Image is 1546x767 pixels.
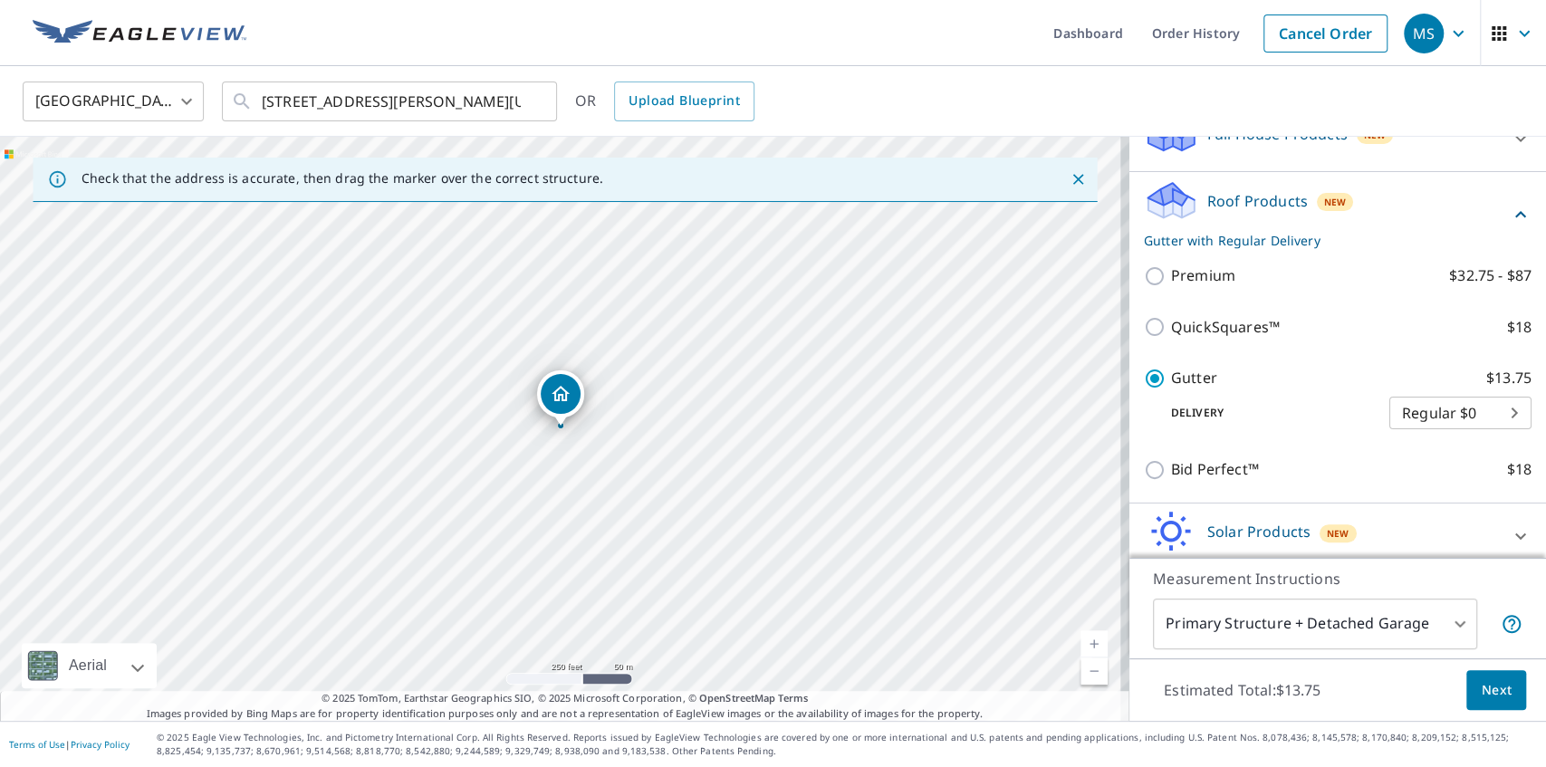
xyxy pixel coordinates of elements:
span: Upload Blueprint [629,90,739,112]
a: Terms of Use [9,738,65,751]
span: New [1327,526,1349,541]
span: New [1324,195,1347,209]
div: Solar ProductsNew [1144,511,1532,562]
p: Gutter with Regular Delivery [1144,231,1510,250]
a: Terms [778,691,808,705]
p: $18 [1507,458,1532,481]
p: Measurement Instructions [1153,568,1522,590]
p: Estimated Total: $13.75 [1149,670,1335,710]
span: Your report will include the primary structure and a detached garage if one exists. [1501,613,1522,635]
span: Next [1481,679,1512,702]
p: Check that the address is accurate, then drag the marker over the correct structure. [82,170,603,187]
div: Primary Structure + Detached Garage [1153,599,1477,649]
a: Current Level 17, Zoom Out [1080,657,1108,685]
a: Cancel Order [1263,14,1388,53]
a: Current Level 17, Zoom In [1080,630,1108,657]
p: Delivery [1144,405,1389,421]
p: $18 [1507,316,1532,339]
div: Roof ProductsNewGutter with Regular Delivery [1144,179,1532,250]
a: Upload Blueprint [614,81,754,121]
div: Regular $0 [1389,388,1532,438]
p: $13.75 [1486,367,1532,389]
p: Gutter [1171,367,1217,389]
button: Next [1466,670,1526,711]
div: Aerial [22,643,157,688]
p: Bid Perfect™ [1171,458,1259,481]
p: Roof Products [1207,190,1308,212]
div: Dropped pin, building 1, Residential property, 7819 NW Dalton Ct Kansas City, MO 64151 [537,370,584,427]
div: Full House ProductsNew [1144,112,1532,164]
div: MS [1404,14,1444,53]
p: Solar Products [1207,521,1311,542]
a: OpenStreetMap [699,691,775,705]
div: OR [575,81,754,121]
p: | [9,739,130,750]
input: Search by address or latitude-longitude [262,76,520,127]
button: Close [1066,168,1090,191]
p: © 2025 Eagle View Technologies, Inc. and Pictometry International Corp. All Rights Reserved. Repo... [157,731,1537,758]
div: [GEOGRAPHIC_DATA] [23,76,204,127]
img: EV Logo [33,20,246,47]
p: Premium [1171,264,1235,287]
a: Privacy Policy [71,738,130,751]
span: © 2025 TomTom, Earthstar Geographics SIO, © 2025 Microsoft Corporation, © [322,691,808,706]
div: Aerial [63,643,112,688]
p: QuickSquares™ [1171,316,1280,339]
p: $32.75 - $87 [1449,264,1532,287]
